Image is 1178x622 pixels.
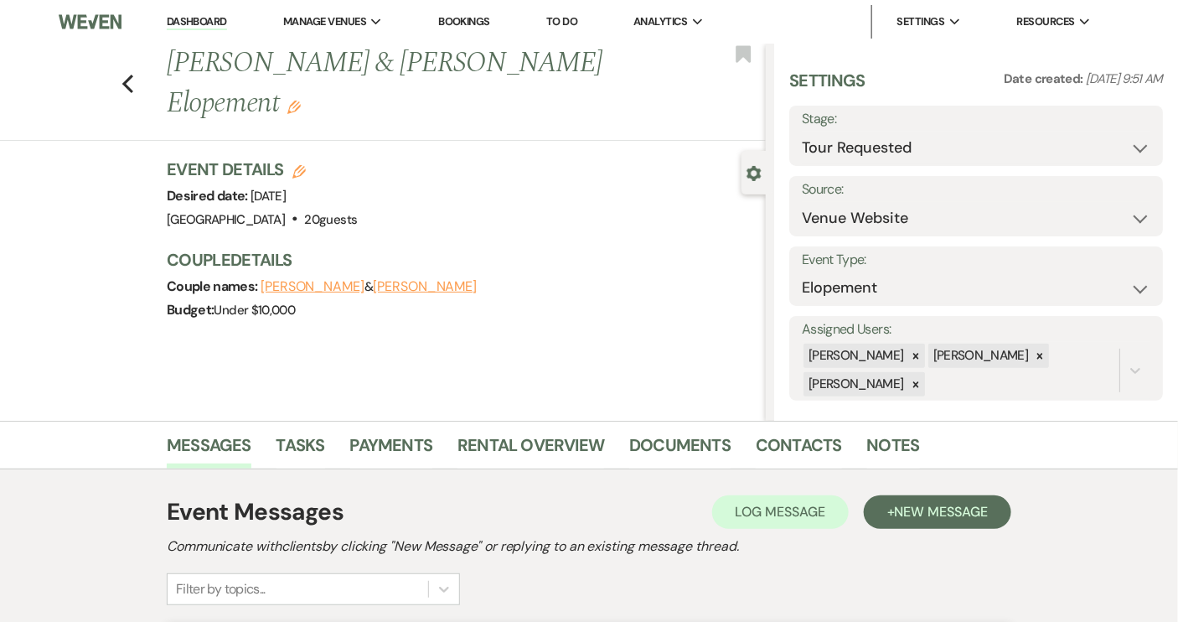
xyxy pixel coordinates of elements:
span: Date created: [1004,70,1086,87]
div: Filter by topics... [176,579,266,599]
span: New Message [895,503,988,521]
h1: [PERSON_NAME] & [PERSON_NAME] Elopement [167,44,639,123]
button: Close lead details [747,164,762,180]
span: [DATE] [251,188,286,205]
a: Tasks [276,432,325,469]
label: Source: [802,178,1150,202]
h3: Event Details [167,158,357,181]
span: Settings [897,13,945,30]
span: Couple names: [167,277,261,295]
a: Notes [867,432,920,469]
button: Log Message [712,495,849,529]
button: +New Message [864,495,1011,529]
span: Budget: [167,301,214,319]
h1: Event Messages [167,495,344,530]
div: [PERSON_NAME] [803,372,907,397]
a: Documents [629,432,731,469]
span: Manage Venues [283,13,366,30]
span: Analytics [633,13,687,30]
span: 20 guests [305,211,358,228]
span: Log Message [736,503,825,521]
span: Resources [1017,13,1075,30]
h3: Settings [789,69,865,106]
label: Event Type: [802,248,1150,272]
span: Under $10,000 [214,302,296,319]
a: Contacts [756,432,842,469]
span: [GEOGRAPHIC_DATA] [167,211,285,228]
a: To Do [546,14,577,29]
label: Assigned Users: [802,318,1150,342]
button: [PERSON_NAME] [261,280,364,293]
a: Rental Overview [457,432,604,469]
a: Payments [350,432,433,469]
a: Messages [167,432,251,469]
a: Dashboard [167,14,227,30]
a: Bookings [438,14,490,29]
button: Edit [287,99,301,114]
h2: Communicate with clients by clicking "New Message" or replying to an existing message thread. [167,536,1011,557]
label: Stage: [802,107,1150,132]
span: [DATE] 9:51 AM [1086,70,1163,87]
span: & [261,278,477,295]
button: [PERSON_NAME] [373,280,477,293]
img: Weven Logo [59,4,121,39]
div: [PERSON_NAME] [928,344,1031,368]
h3: Couple Details [167,248,749,272]
div: [PERSON_NAME] [803,344,907,368]
span: Desired date: [167,187,251,205]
